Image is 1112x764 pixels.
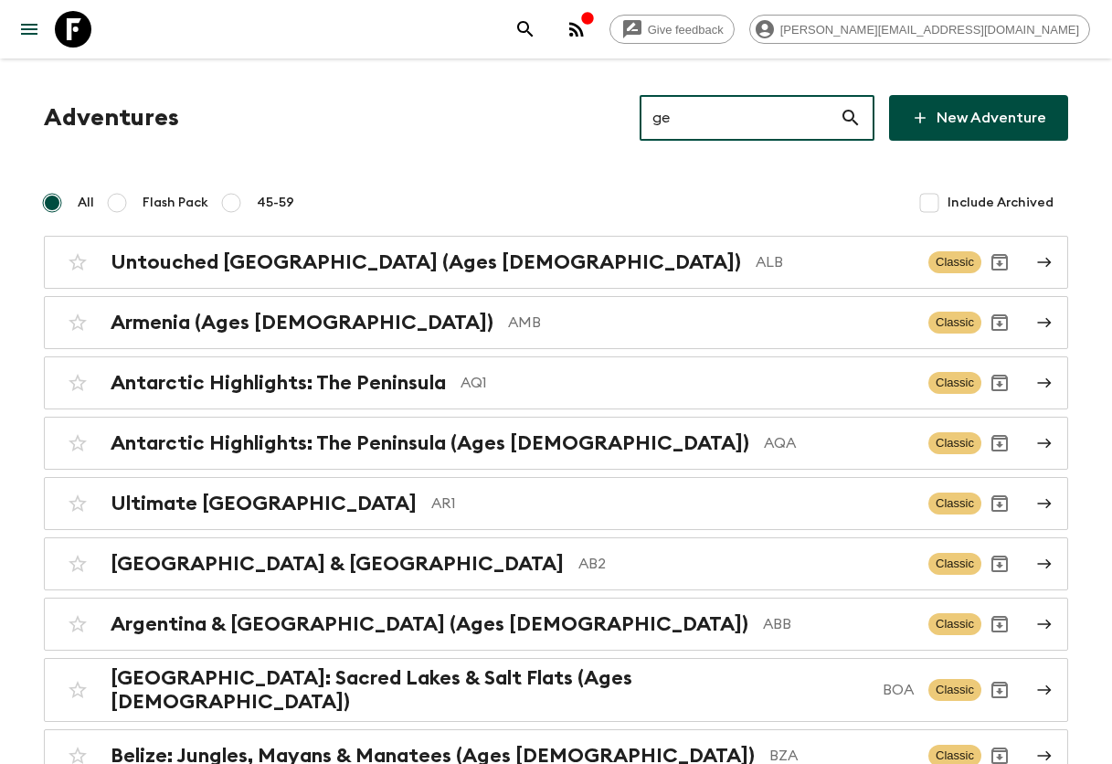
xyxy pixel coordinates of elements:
[111,612,748,636] h2: Argentina & [GEOGRAPHIC_DATA] (Ages [DEMOGRAPHIC_DATA])
[981,425,1018,462] button: Archive
[640,92,840,143] input: e.g. AR1, Argentina
[928,493,981,515] span: Classic
[44,417,1068,470] a: Antarctic Highlights: The Peninsula (Ages [DEMOGRAPHIC_DATA])AQAClassicArchive
[44,100,179,136] h1: Adventures
[257,194,294,212] span: 45-59
[928,432,981,454] span: Classic
[770,23,1089,37] span: [PERSON_NAME][EMAIL_ADDRESS][DOMAIN_NAME]
[78,194,94,212] span: All
[928,553,981,575] span: Classic
[889,95,1068,141] a: New Adventure
[749,15,1090,44] div: [PERSON_NAME][EMAIL_ADDRESS][DOMAIN_NAME]
[948,194,1054,212] span: Include Archived
[883,679,914,701] p: BOA
[111,431,749,455] h2: Antarctic Highlights: The Peninsula (Ages [DEMOGRAPHIC_DATA])
[111,552,564,576] h2: [GEOGRAPHIC_DATA] & [GEOGRAPHIC_DATA]
[44,658,1068,722] a: [GEOGRAPHIC_DATA]: Sacred Lakes & Salt Flats (Ages [DEMOGRAPHIC_DATA])BOAClassicArchive
[764,432,914,454] p: AQA
[609,15,735,44] a: Give feedback
[111,492,417,515] h2: Ultimate [GEOGRAPHIC_DATA]
[111,311,493,334] h2: Armenia (Ages [DEMOGRAPHIC_DATA])
[508,312,914,334] p: AMB
[44,537,1068,590] a: [GEOGRAPHIC_DATA] & [GEOGRAPHIC_DATA]AB2ClassicArchive
[111,250,741,274] h2: Untouched [GEOGRAPHIC_DATA] (Ages [DEMOGRAPHIC_DATA])
[763,613,914,635] p: ABB
[928,372,981,394] span: Classic
[928,251,981,273] span: Classic
[928,613,981,635] span: Classic
[44,477,1068,530] a: Ultimate [GEOGRAPHIC_DATA]AR1ClassicArchive
[431,493,914,515] p: AR1
[578,553,914,575] p: AB2
[981,606,1018,642] button: Archive
[981,546,1018,582] button: Archive
[638,23,734,37] span: Give feedback
[461,372,914,394] p: AQ1
[981,304,1018,341] button: Archive
[981,672,1018,708] button: Archive
[981,244,1018,281] button: Archive
[44,356,1068,409] a: Antarctic Highlights: The PeninsulaAQ1ClassicArchive
[981,485,1018,522] button: Archive
[44,598,1068,651] a: Argentina & [GEOGRAPHIC_DATA] (Ages [DEMOGRAPHIC_DATA])ABBClassicArchive
[111,371,446,395] h2: Antarctic Highlights: The Peninsula
[507,11,544,48] button: search adventures
[44,296,1068,349] a: Armenia (Ages [DEMOGRAPHIC_DATA])AMBClassicArchive
[928,312,981,334] span: Classic
[44,236,1068,289] a: Untouched [GEOGRAPHIC_DATA] (Ages [DEMOGRAPHIC_DATA])ALBClassicArchive
[928,679,981,701] span: Classic
[111,666,868,714] h2: [GEOGRAPHIC_DATA]: Sacred Lakes & Salt Flats (Ages [DEMOGRAPHIC_DATA])
[11,11,48,48] button: menu
[143,194,208,212] span: Flash Pack
[981,365,1018,401] button: Archive
[756,251,914,273] p: ALB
